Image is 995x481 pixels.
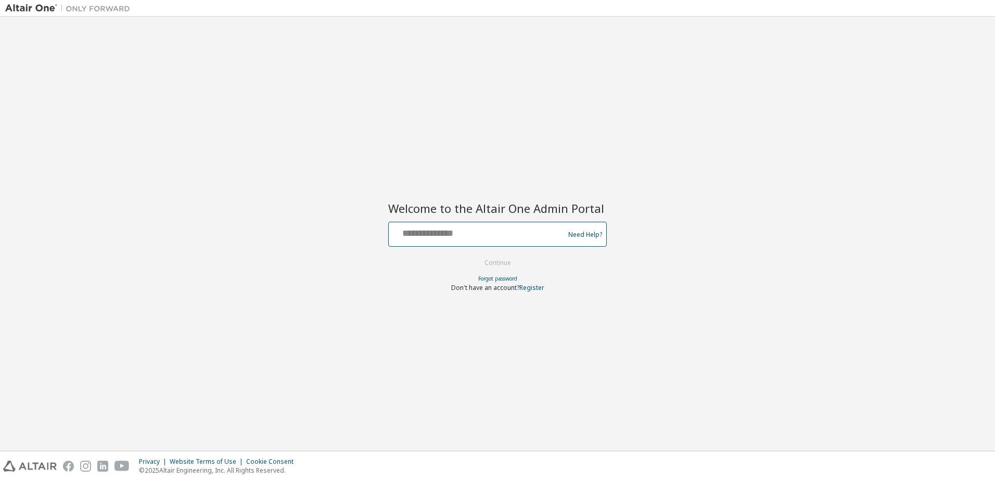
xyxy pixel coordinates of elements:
a: Forgot password [478,275,517,282]
img: linkedin.svg [97,461,108,472]
div: Cookie Consent [246,458,300,466]
img: altair_logo.svg [3,461,57,472]
h2: Welcome to the Altair One Admin Portal [388,201,607,216]
div: Privacy [139,458,170,466]
div: Website Terms of Use [170,458,246,466]
p: © 2025 Altair Engineering, Inc. All Rights Reserved. [139,466,300,475]
img: instagram.svg [80,461,91,472]
img: facebook.svg [63,461,74,472]
a: Register [519,283,544,292]
img: youtube.svg [114,461,130,472]
img: Altair One [5,3,135,14]
a: Need Help? [568,234,602,235]
span: Don't have an account? [451,283,519,292]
